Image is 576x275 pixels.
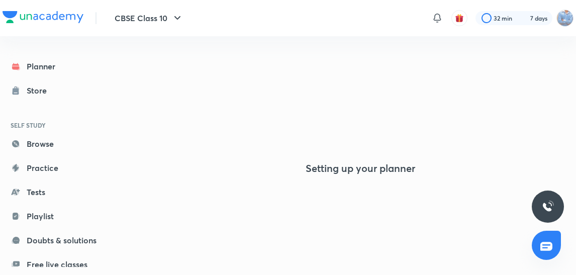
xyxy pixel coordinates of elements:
div: Store [27,84,53,97]
h6: SELF STUDY [3,117,119,134]
a: Doubts & solutions [3,230,119,250]
a: Free live classes [3,254,119,274]
a: Planner [3,56,119,76]
button: avatar [451,10,467,26]
button: CBSE Class 10 [109,8,189,28]
a: Tests [3,182,119,202]
img: avatar [455,14,464,23]
img: streak [518,13,528,23]
h4: Setting up your planner [306,162,415,174]
img: Company Logo [3,11,83,23]
a: Playlist [3,206,119,226]
img: sukhneet singh sidhu [556,10,573,27]
img: ttu [542,201,554,213]
a: Company Logo [3,11,83,26]
a: Practice [3,158,119,178]
a: Store [3,80,119,101]
a: Browse [3,134,119,154]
